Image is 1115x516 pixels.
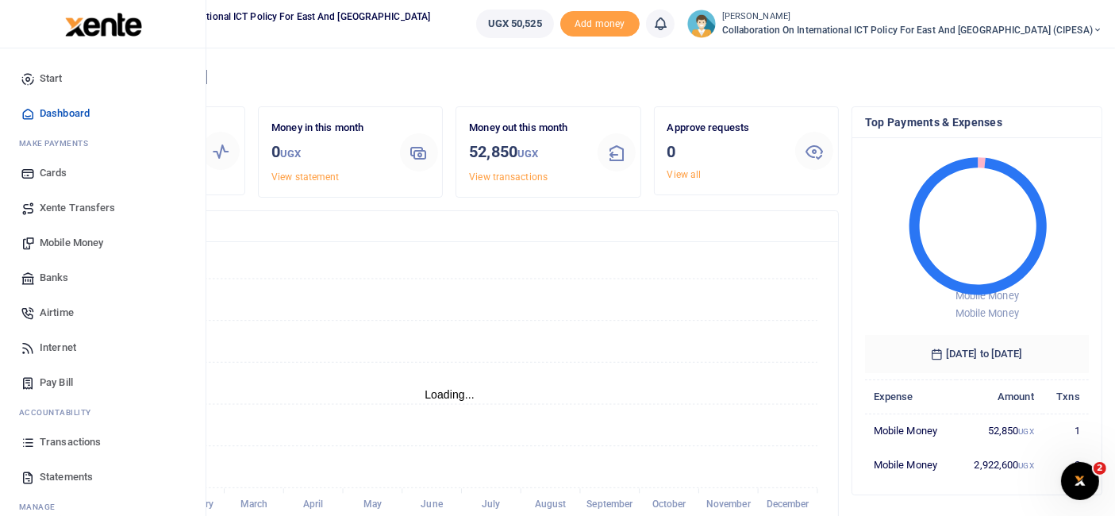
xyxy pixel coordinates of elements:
h4: Top Payments & Expenses [865,114,1089,131]
tspan: February [175,499,213,510]
img: logo-large [65,13,142,37]
h4: Transactions Overview [74,218,825,235]
a: View transactions [469,171,548,183]
span: Pay Bill [40,375,73,391]
span: Collaboration on International ICT Policy For East and [GEOGRAPHIC_DATA] (CIPESA) [722,23,1102,37]
span: Mobile Money [955,290,1019,302]
td: 1 [1043,414,1089,449]
a: View statement [271,171,339,183]
p: Money in this month [271,120,386,137]
a: Start [13,61,193,96]
th: Txns [1043,380,1089,414]
span: Airtime [40,305,74,321]
span: Dashboard [40,106,90,121]
th: Expense [865,380,956,414]
span: Start [40,71,63,87]
span: Add money [560,11,640,37]
li: M [13,131,193,156]
a: Statements [13,460,193,495]
tspan: May [363,499,382,510]
small: UGX [1018,461,1033,470]
li: Toup your wallet [560,11,640,37]
iframe: Intercom live chat [1061,462,1099,500]
a: Transactions [13,425,193,460]
span: countability [31,406,91,418]
a: profile-user [PERSON_NAME] Collaboration on International ICT Policy For East and [GEOGRAPHIC_DAT... [687,10,1102,38]
tspan: December [767,499,810,510]
text: Loading... [425,388,475,401]
a: Internet [13,330,193,365]
a: Pay Bill [13,365,193,400]
small: UGX [517,148,538,160]
a: Add money [560,17,640,29]
span: Mobile Money [40,235,103,251]
p: Approve requests [667,120,782,137]
h3: 52,850 [469,140,584,166]
h3: 0 [667,140,782,164]
span: Collaboration on International ICT Policy For East and [GEOGRAPHIC_DATA] (CIPESA) [95,10,444,38]
a: Mobile Money [13,225,193,260]
tspan: March [240,499,268,510]
small: UGX [280,148,301,160]
li: Ac [13,400,193,425]
a: Banks [13,260,193,295]
h4: Hello [PERSON_NAME] [60,68,1102,86]
a: UGX 50,525 [476,10,554,38]
span: anage [27,501,56,513]
a: View all [667,169,702,180]
li: Wallet ballance [470,10,560,38]
td: 52,850 [956,414,1043,449]
span: Mobile Money [955,307,1019,319]
th: Amount [956,380,1043,414]
td: 2 [1043,449,1089,482]
img: profile-user [687,10,716,38]
td: 2,922,600 [956,449,1043,482]
tspan: April [303,499,324,510]
span: 2 [1094,462,1106,475]
span: Transactions [40,434,101,450]
span: Internet [40,340,76,356]
small: [PERSON_NAME] [722,10,1102,24]
span: Statements [40,469,93,485]
a: Airtime [13,295,193,330]
h3: 0 [271,140,386,166]
span: Cards [40,165,67,181]
a: Dashboard [13,96,193,131]
small: UGX [1018,427,1033,436]
td: Mobile Money [865,414,956,449]
a: Xente Transfers [13,191,193,225]
h6: [DATE] to [DATE] [865,335,1089,373]
a: logo-small logo-large logo-large [63,17,142,29]
td: Mobile Money [865,449,956,482]
p: Money out this month [469,120,584,137]
span: Banks [40,270,69,286]
span: Xente Transfers [40,200,116,216]
span: ake Payments [27,137,89,149]
span: UGX 50,525 [488,16,542,32]
tspan: November [706,499,752,510]
a: Cards [13,156,193,191]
